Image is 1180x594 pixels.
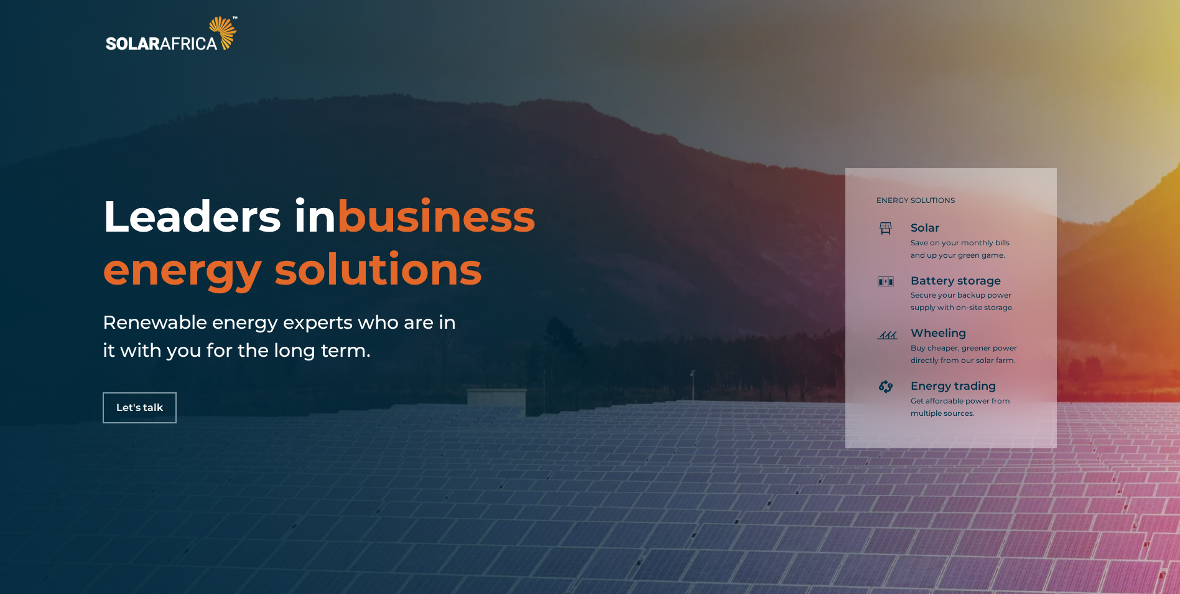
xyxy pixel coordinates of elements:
h5: ENERGY SOLUTIONS [876,196,1020,205]
p: Buy cheaper, greener power directly from our solar farm. [911,342,1020,367]
p: Get affordable power from multiple sources. [911,395,1020,420]
a: Let's talk [103,392,177,423]
span: Battery storage [911,274,1001,289]
h1: Leaders in [103,190,688,296]
span: Energy trading [911,379,996,394]
p: Save on your monthly bills and up your green game. [911,237,1020,262]
h5: Renewable energy experts who are in it with you for the long term. [103,308,463,364]
p: Secure your backup power supply with on-site storage. [911,289,1020,314]
span: business energy solutions [103,189,536,296]
span: Let's talk [116,403,163,413]
span: Wheeling [911,326,966,341]
span: Solar [911,221,940,236]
